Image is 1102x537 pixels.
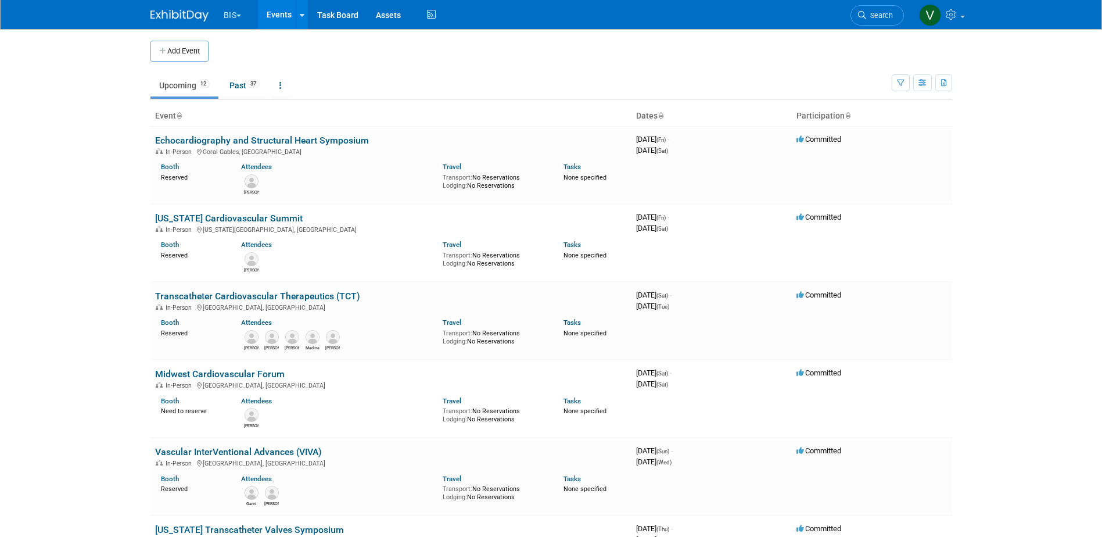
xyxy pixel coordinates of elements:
[656,292,668,299] span: (Sat)
[636,146,668,155] span: [DATE]
[150,106,631,126] th: Event
[636,213,669,221] span: [DATE]
[443,171,546,189] div: No Reservations No Reservations
[166,148,195,156] span: In-Person
[443,338,467,345] span: Lodging:
[156,148,163,154] img: In-Person Event
[792,106,952,126] th: Participation
[443,260,467,267] span: Lodging:
[156,304,163,310] img: In-Person Event
[563,330,606,337] span: None specified
[443,475,461,483] a: Travel
[636,302,669,310] span: [DATE]
[166,460,195,467] span: In-Person
[845,111,850,120] a: Sort by Participation Type
[176,111,182,120] a: Sort by Event Name
[866,11,893,20] span: Search
[241,397,272,405] a: Attendees
[156,226,163,232] img: In-Person Event
[656,225,668,232] span: (Sat)
[636,380,668,388] span: [DATE]
[636,135,669,144] span: [DATE]
[156,460,163,466] img: In-Person Event
[563,485,606,493] span: None specified
[244,266,259,273] div: Kim Herring
[161,241,179,249] a: Booth
[155,135,369,146] a: Echocardiography and Structural Heart Symposium
[155,524,344,535] a: [US_STATE] Transcatheter Valves Symposium
[221,74,268,96] a: Past37
[247,80,260,88] span: 37
[265,486,279,500] img: Kevin O'Neill
[443,405,546,423] div: No Reservations No Reservations
[306,330,320,344] img: Madina Eason
[796,524,841,533] span: Committed
[631,106,792,126] th: Dates
[796,291,841,299] span: Committed
[326,330,340,344] img: Dave Mittl
[671,446,673,455] span: -
[155,146,627,156] div: Coral Gables, [GEOGRAPHIC_DATA]
[241,163,272,171] a: Attendees
[796,135,841,144] span: Committed
[244,422,259,429] div: Kim Herring
[166,382,195,389] span: In-Person
[161,405,224,416] div: Need to reserve
[285,330,299,344] img: Kevin O'Neill
[443,163,461,171] a: Travel
[161,327,224,338] div: Reserved
[161,249,224,260] div: Reserved
[161,397,179,405] a: Booth
[161,171,224,182] div: Reserved
[656,526,669,532] span: (Thu)
[155,224,627,234] div: [US_STATE][GEOGRAPHIC_DATA], [GEOGRAPHIC_DATA]
[563,407,606,415] span: None specified
[155,446,322,457] a: Vascular InterVentional Advances (VIVA)
[670,291,672,299] span: -
[443,182,467,189] span: Lodging:
[241,475,272,483] a: Attendees
[166,304,195,312] span: In-Person
[443,416,467,423] span: Lodging:
[265,330,279,344] img: Melanie Maese
[671,524,673,533] span: -
[325,344,340,351] div: Dave Mittl
[636,446,673,455] span: [DATE]
[563,318,581,327] a: Tasks
[656,448,669,454] span: (Sun)
[443,249,546,267] div: No Reservations No Reservations
[443,407,472,415] span: Transport:
[197,80,210,88] span: 12
[563,163,581,171] a: Tasks
[636,291,672,299] span: [DATE]
[245,330,259,344] img: Joe Alfaro
[155,458,627,467] div: [GEOGRAPHIC_DATA], [GEOGRAPHIC_DATA]
[245,486,259,500] img: Garet Flake
[563,252,606,259] span: None specified
[155,302,627,312] div: [GEOGRAPHIC_DATA], [GEOGRAPHIC_DATA]
[796,446,841,455] span: Committed
[161,483,224,493] div: Reserved
[161,163,179,171] a: Booth
[443,241,461,249] a: Travel
[658,111,663,120] a: Sort by Start Date
[245,174,259,188] img: Rob Rupel
[150,74,218,96] a: Upcoming12
[656,370,668,377] span: (Sat)
[245,408,259,422] img: Kim Herring
[656,303,669,310] span: (Tue)
[156,382,163,388] img: In-Person Event
[155,213,303,224] a: [US_STATE] Cardiovascular Summit
[443,252,472,259] span: Transport:
[656,381,668,388] span: (Sat)
[166,226,195,234] span: In-Person
[850,5,904,26] a: Search
[241,318,272,327] a: Attendees
[670,368,672,377] span: -
[285,344,299,351] div: Kevin O'Neill
[155,291,360,302] a: Transcatheter Cardiovascular Therapeutics (TCT)
[656,137,666,143] span: (Fri)
[796,368,841,377] span: Committed
[563,397,581,405] a: Tasks
[264,344,279,351] div: Melanie Maese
